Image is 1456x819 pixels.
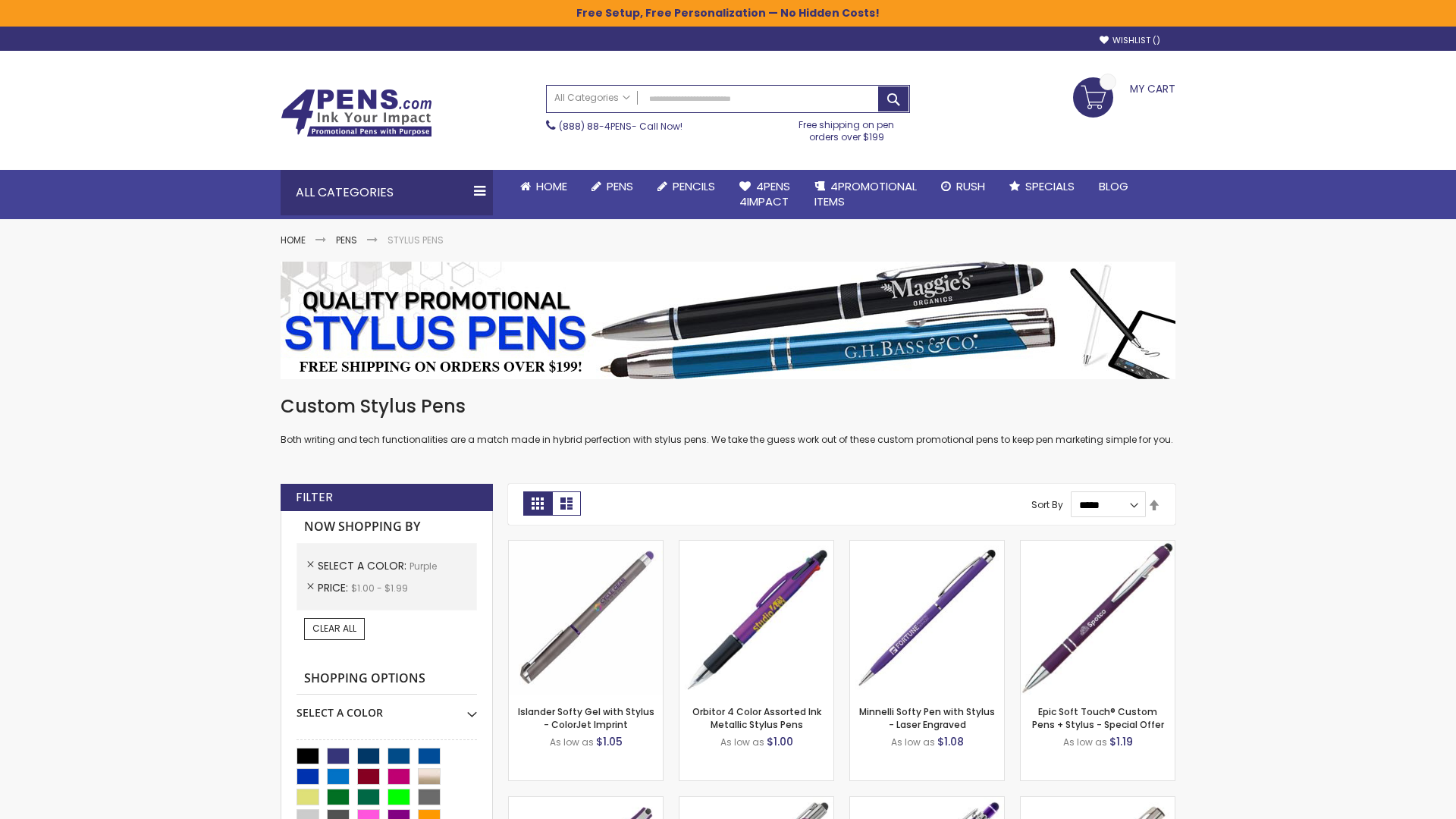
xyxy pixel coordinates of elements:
[859,705,995,730] a: Minnelli Softy Pen with Stylus - Laser Engraved
[1032,705,1164,730] a: Epic Soft Touch® Custom Pens + Stylus - Special Offer
[1099,178,1128,194] span: Blog
[692,705,821,730] a: Orbitor 4 Color Assorted Ink Metallic Stylus Pens
[523,491,552,516] strong: Grid
[281,89,432,137] img: 4Pens Custom Pens and Promotional Products
[1021,541,1175,695] img: 4P-MS8B-Purple
[727,170,802,219] a: 4Pens4impact
[304,618,365,639] a: Clear All
[297,511,477,543] strong: Now Shopping by
[409,560,437,573] span: Purple
[1087,170,1141,203] a: Blog
[1021,540,1175,553] a: 4P-MS8B-Purple
[1031,498,1063,511] label: Sort By
[559,120,682,133] span: - Call Now!
[1063,736,1107,748] span: As low as
[607,178,633,194] span: Pens
[850,541,1004,695] img: Minnelli Softy Pen with Stylus - Laser Engraved-Purple
[956,178,985,194] span: Rush
[679,541,833,695] img: Orbitor 4 Color Assorted Ink Metallic Stylus Pens-Purple
[1025,178,1075,194] span: Specials
[281,394,1175,419] h1: Custom Stylus Pens
[318,558,409,573] span: Select A Color
[508,170,579,203] a: Home
[891,736,935,748] span: As low as
[783,113,911,143] div: Free shipping on pen orders over $199
[281,262,1175,379] img: Stylus Pens
[767,734,793,749] span: $1.00
[850,540,1004,553] a: Minnelli Softy Pen with Stylus - Laser Engraved-Purple
[547,86,638,111] a: All Categories
[281,170,493,215] div: All Categories
[550,736,594,748] span: As low as
[929,170,997,203] a: Rush
[1109,734,1133,749] span: $1.19
[509,541,663,695] img: Islander Softy Gel with Stylus - ColorJet Imprint-Purple
[1021,796,1175,809] a: Tres-Chic Touch Pen - Standard Laser-Purple
[559,120,632,133] a: (888) 88-4PENS
[536,178,567,194] span: Home
[509,540,663,553] a: Islander Softy Gel with Stylus - ColorJet Imprint-Purple
[297,663,477,695] strong: Shopping Options
[336,234,357,246] a: Pens
[679,796,833,809] a: Tres-Chic with Stylus Metal Pen - Standard Laser-Purple
[281,234,306,246] a: Home
[645,170,727,203] a: Pencils
[850,796,1004,809] a: Phoenix Softy with Stylus Pen - Laser-Purple
[1100,35,1160,46] a: Wishlist
[509,796,663,809] a: Avendale Velvet Touch Stylus Gel Pen-Purple
[720,736,764,748] span: As low as
[554,92,630,104] span: All Categories
[388,234,444,246] strong: Stylus Pens
[673,178,715,194] span: Pencils
[518,705,654,730] a: Islander Softy Gel with Stylus - ColorJet Imprint
[679,540,833,553] a: Orbitor 4 Color Assorted Ink Metallic Stylus Pens-Purple
[739,178,790,209] span: 4Pens 4impact
[814,178,917,209] span: 4PROMOTIONAL ITEMS
[312,622,356,635] span: Clear All
[596,734,623,749] span: $1.05
[802,170,929,219] a: 4PROMOTIONALITEMS
[318,580,351,595] span: Price
[297,695,477,720] div: Select A Color
[296,489,333,506] strong: Filter
[937,734,964,749] span: $1.08
[281,394,1175,447] div: Both writing and tech functionalities are a match made in hybrid perfection with stylus pens. We ...
[997,170,1087,203] a: Specials
[579,170,645,203] a: Pens
[351,582,408,595] span: $1.00 - $1.99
